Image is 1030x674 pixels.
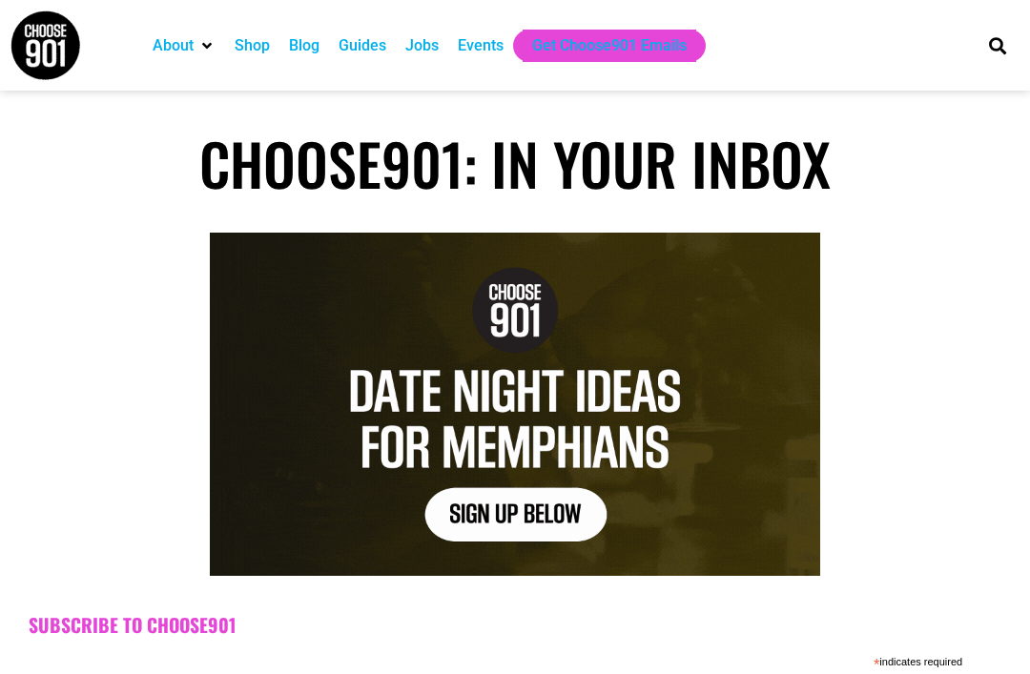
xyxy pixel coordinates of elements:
a: Shop [235,34,270,57]
img: Text graphic with "Choose 901" logo. Reads: "7 Things to Do in Memphis This Week. Sign Up Below."... [210,233,820,576]
a: About [153,34,194,57]
div: indicates required [29,651,962,669]
a: Guides [339,34,386,57]
a: Get Choose901 Emails [532,34,687,57]
div: Search [982,30,1014,61]
h2: Subscribe to Choose901 [29,614,1001,637]
nav: Main nav [143,30,961,62]
a: Blog [289,34,319,57]
h1: Choose901: In Your Inbox [10,129,1020,197]
a: Events [458,34,504,57]
a: Jobs [405,34,439,57]
div: About [143,30,225,62]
